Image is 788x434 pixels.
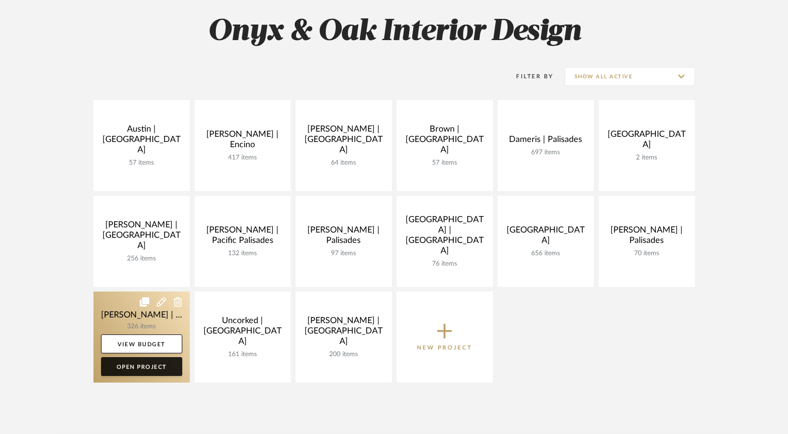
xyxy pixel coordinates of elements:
div: 200 items [303,351,384,359]
div: Uncorked | [GEOGRAPHIC_DATA] [202,316,283,351]
div: [GEOGRAPHIC_DATA] | [GEOGRAPHIC_DATA] [404,215,485,260]
div: 256 items [101,255,182,263]
div: [GEOGRAPHIC_DATA] [606,129,687,154]
div: Dameris | Palisades [505,134,586,149]
div: 64 items [303,159,384,167]
div: [PERSON_NAME] | [GEOGRAPHIC_DATA] [303,316,384,351]
a: Open Project [101,357,182,376]
div: [GEOGRAPHIC_DATA] [505,225,586,250]
div: 2 items [606,154,687,162]
button: New Project [397,292,493,383]
div: 656 items [505,250,586,258]
p: New Project [417,343,472,352]
a: View Budget [101,334,182,353]
div: [PERSON_NAME] | Palisades [303,225,384,250]
div: Brown | [GEOGRAPHIC_DATA] [404,124,485,159]
div: [PERSON_NAME] | Encino [202,129,283,154]
div: 161 items [202,351,283,359]
div: Austin | [GEOGRAPHIC_DATA] [101,124,182,159]
div: 70 items [606,250,687,258]
h2: Onyx & Oak Interior Design [54,14,734,50]
div: 697 items [505,149,586,157]
div: 132 items [202,250,283,258]
div: [PERSON_NAME] | Pacific Palisades [202,225,283,250]
div: [PERSON_NAME] | [GEOGRAPHIC_DATA] [101,220,182,255]
div: 57 items [404,159,485,167]
div: 97 items [303,250,384,258]
div: 417 items [202,154,283,162]
div: [PERSON_NAME] | [GEOGRAPHIC_DATA] [303,124,384,159]
div: 76 items [404,260,485,268]
div: Filter By [504,72,554,81]
div: [PERSON_NAME] | Palisades [606,225,687,250]
div: 57 items [101,159,182,167]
